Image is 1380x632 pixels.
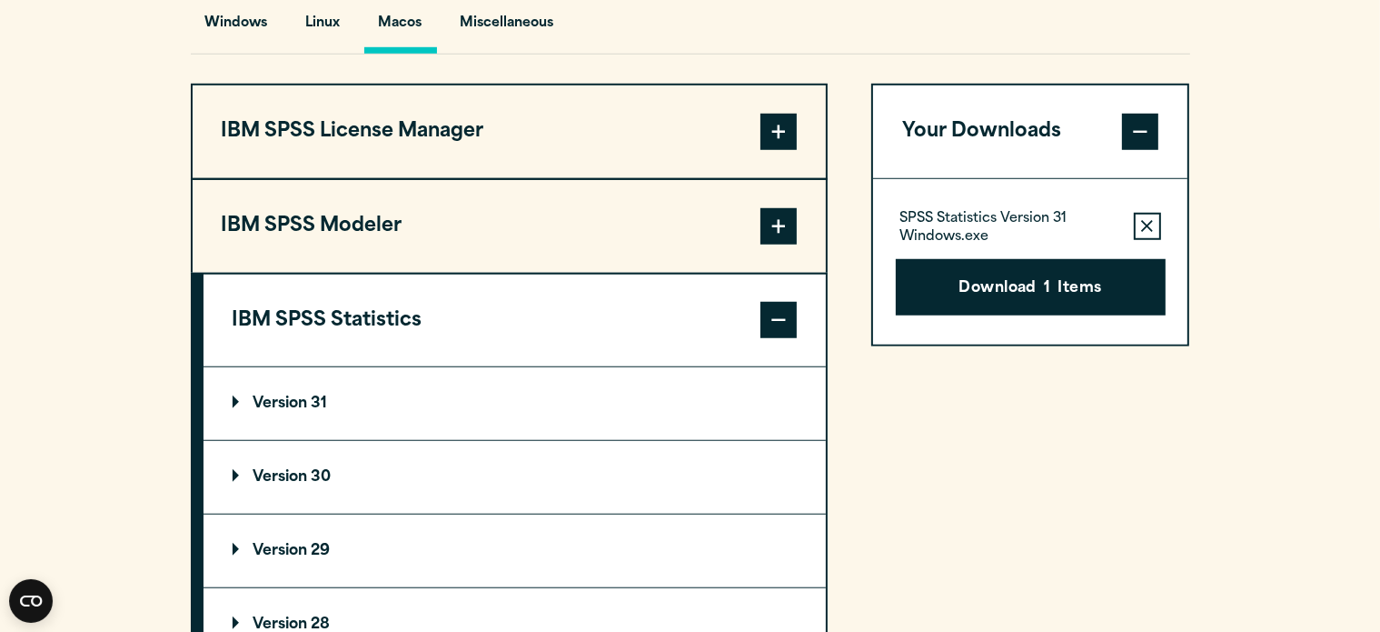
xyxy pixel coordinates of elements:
[233,544,331,558] p: Version 29
[233,470,332,485] p: Version 30
[896,259,1166,316] button: Download1Items
[233,396,328,411] p: Version 31
[204,367,826,440] summary: Version 31
[873,85,1188,178] button: Your Downloads
[364,2,437,54] button: Macos
[193,85,826,178] button: IBM SPSS License Manager
[204,441,826,514] summary: Version 30
[233,617,331,632] p: Version 28
[292,2,355,54] button: Linux
[193,180,826,273] button: IBM SPSS Modeler
[873,178,1188,345] div: Your Downloads
[446,2,569,54] button: Miscellaneous
[1044,277,1050,301] span: 1
[204,275,826,367] button: IBM SPSS Statistics
[191,2,283,54] button: Windows
[900,210,1119,246] p: SPSS Statistics Version 31 Windows.exe
[9,579,53,623] button: Open CMP widget
[204,515,826,587] summary: Version 29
